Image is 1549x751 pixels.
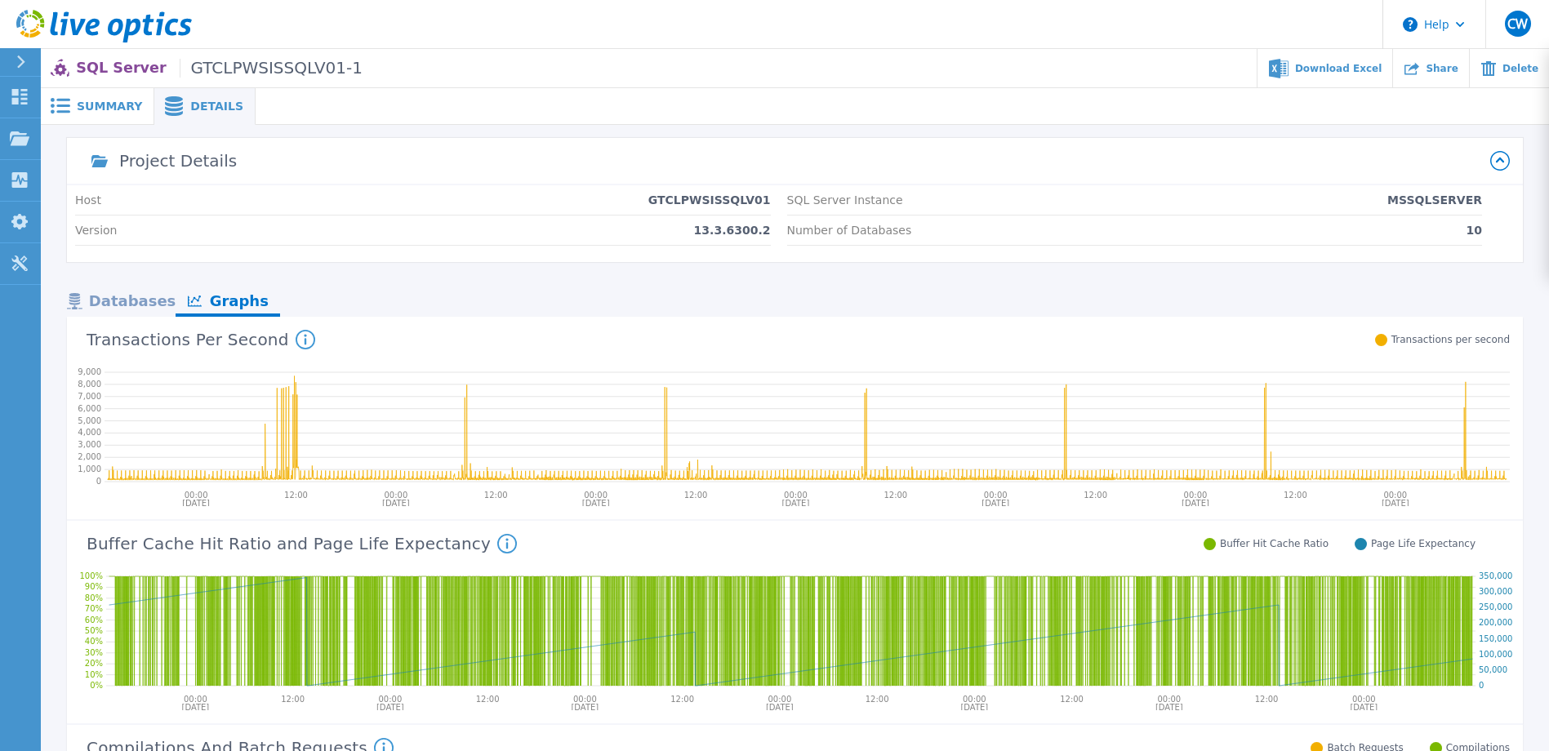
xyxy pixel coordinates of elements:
text: 00:00 [574,695,598,704]
text: 12:00 [284,491,308,500]
text: 12:00 [866,695,890,704]
text: 00:00 [1354,695,1378,704]
text: 12:00 [1085,491,1109,500]
text: [DATE] [182,703,210,712]
p: 13.3.6300.2 [694,224,771,237]
text: 60% [85,615,103,624]
text: 12:00 [1285,491,1309,500]
text: 20% [85,659,103,668]
span: Download Excel [1295,64,1382,73]
text: 7,000 [78,392,101,401]
span: Details [190,100,243,112]
text: 40% [85,638,103,647]
text: 00:00 [1159,695,1182,704]
text: 300,000 [1479,587,1512,596]
span: Buffer Hit Cache Ratio [1220,538,1329,550]
h4: Transactions Per Second [87,330,315,349]
text: 150,000 [1479,634,1512,643]
span: Summary [77,100,142,112]
text: 50% [85,626,103,635]
span: Share [1426,64,1458,73]
text: 12:00 [1062,695,1085,704]
div: Project Details [119,153,237,169]
text: 00:00 [785,491,808,500]
div: Graphs [176,288,280,317]
text: [DATE] [767,703,795,712]
p: SQL Server Instance [787,193,903,207]
text: [DATE] [377,703,405,712]
text: 5,000 [78,416,101,425]
text: [DATE] [983,499,1011,508]
text: [DATE] [383,499,411,508]
text: 12:00 [476,695,500,704]
text: 80% [85,593,103,602]
text: 00:00 [184,695,207,704]
text: 350,000 [1479,571,1512,580]
text: 00:00 [185,491,208,500]
text: [DATE] [1157,703,1185,712]
text: 4,000 [78,429,101,438]
text: 0% [90,681,103,690]
text: 1,000 [78,464,101,473]
h4: Buffer Cache Hit Ratio and Page Life Expectancy [87,534,517,553]
p: GTCLPWSISSQLV01 [648,193,771,207]
text: [DATE] [783,499,811,508]
text: 3,000 [78,441,101,450]
p: MSSQLSERVER [1387,193,1482,207]
p: Host [75,193,101,207]
text: 250,000 [1479,602,1512,611]
text: [DATE] [1352,703,1380,712]
text: 12:00 [685,491,709,500]
text: 12:00 [671,695,695,704]
text: 12:00 [282,695,305,704]
span: Delete [1502,64,1538,73]
text: 70% [85,604,103,613]
text: 00:00 [964,695,988,704]
text: 12:00 [1257,695,1280,704]
span: Page Life Expectancy [1371,538,1476,550]
div: Databases [67,288,176,317]
text: [DATE] [583,499,611,508]
text: 12:00 [885,491,909,500]
text: [DATE] [572,703,599,712]
text: 0 [1479,681,1484,690]
text: 8,000 [78,380,101,389]
text: 200,000 [1479,619,1512,628]
text: 6,000 [78,404,101,413]
text: 00:00 [385,491,408,500]
p: 10 [1467,224,1482,237]
p: Version [75,224,117,237]
text: 90% [85,583,103,592]
text: [DATE] [962,703,990,712]
text: 50,000 [1479,665,1507,674]
text: 9,000 [78,367,101,376]
text: [DATE] [1183,499,1211,508]
span: GTCLPWSISSQLV01-1 [180,59,363,78]
text: 0 [96,477,101,486]
text: 00:00 [585,491,608,500]
text: 10% [85,670,103,679]
text: [DATE] [182,499,210,508]
p: Number of Databases [787,224,912,237]
text: 30% [85,648,103,657]
text: 100% [79,571,103,580]
text: 12:00 [485,491,509,500]
span: Transactions per second [1391,334,1510,346]
p: SQL Server [76,59,363,78]
text: 00:00 [379,695,403,704]
text: 00:00 [1386,491,1409,500]
text: 2,000 [78,452,101,461]
span: CW [1507,17,1528,30]
text: 00:00 [1186,491,1209,500]
text: 00:00 [769,695,793,704]
text: 00:00 [986,491,1009,500]
text: 100,000 [1479,650,1512,659]
text: [DATE] [1383,499,1411,508]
